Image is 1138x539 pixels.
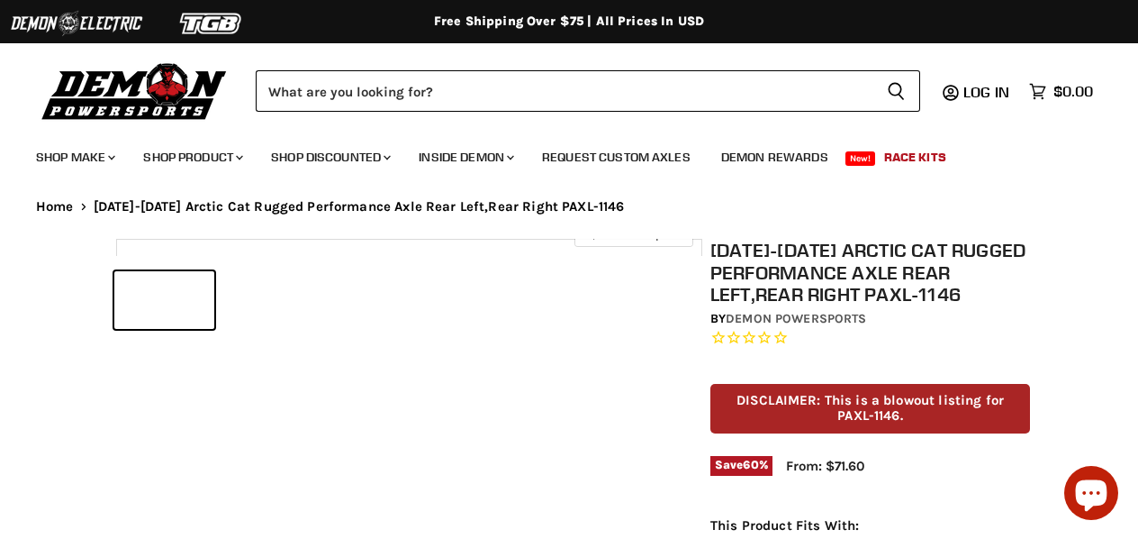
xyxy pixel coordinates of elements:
a: Demon Rewards [708,139,842,176]
span: Rated 0.0 out of 5 stars 0 reviews [710,329,1030,348]
a: Shop Discounted [257,139,402,176]
img: TGB Logo 2 [144,6,279,41]
span: From: $71.60 [786,458,864,474]
span: [DATE]-[DATE] Arctic Cat Rugged Performance Axle Rear Left,Rear Right PAXL-1146 [94,199,625,215]
img: Demon Powersports [36,59,233,123]
span: Log in [963,83,1009,101]
a: Demon Powersports [726,311,866,326]
a: Home [36,199,74,215]
a: Request Custom Axles [528,139,704,176]
a: Shop Make [23,139,126,176]
button: Search [872,70,920,112]
inbox-online-store-chat: Shopify online store chat [1059,466,1124,525]
h1: [DATE]-[DATE] Arctic Cat Rugged Performance Axle Rear Left,Rear Right PAXL-1146 [710,239,1030,306]
p: This Product Fits With: [710,515,1030,536]
a: Race Kits [871,139,960,176]
a: Log in [955,84,1020,100]
span: 60 [743,458,758,471]
a: $0.00 [1020,78,1102,105]
div: by [710,309,1030,329]
form: Product [256,70,920,112]
img: Demon Electric Logo 2 [9,6,144,41]
a: Shop Product [130,139,254,176]
span: $0.00 [1053,83,1093,100]
ul: Main menu [23,132,1088,176]
span: New! [845,151,876,166]
span: Save % [710,456,772,476]
button: 2004-2014 Arctic Cat Rugged Performance Axle Rear Left,Rear Right PAXL-1146 thumbnail [114,271,214,329]
span: Click to expand [583,227,683,241]
input: Search [256,70,872,112]
a: Inside Demon [405,139,525,176]
p: DISCLAIMER: This is a blowout listing for PAXL-1146. [710,384,1030,434]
